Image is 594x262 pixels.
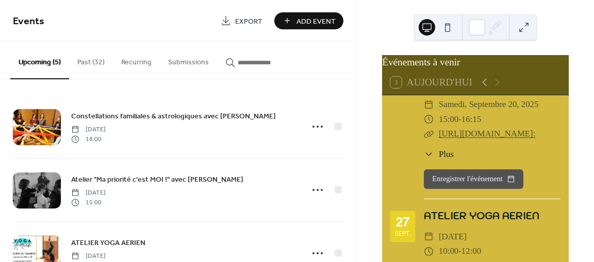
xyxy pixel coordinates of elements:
span: 10:00 [439,244,458,259]
a: Constellations familiales & astrologiques avec [PERSON_NAME] [71,110,276,122]
button: Enregistrer l'événement [424,169,523,189]
a: Atelier "Ma priorité c'est MOI !" avec [PERSON_NAME] [71,173,243,185]
a: Export [213,12,270,29]
span: Export [235,16,262,27]
div: ​ [424,148,434,161]
button: Submissions [160,42,217,78]
span: - [458,244,461,259]
button: Past (32) [69,42,113,78]
button: Recurring [113,42,160,78]
div: ​ [424,97,434,112]
span: [DATE] [71,252,106,261]
a: ATELIER YOGA AERIEN [71,237,145,249]
span: [DATE] [71,125,106,134]
a: ATELIER YOGA AERIEN [424,209,539,222]
span: samedi, septembre 20, 2025 [439,97,538,112]
div: Événements à venir [382,55,569,70]
a: [URL][DOMAIN_NAME]: [439,129,535,138]
span: Plus [439,148,454,161]
div: ​ [424,244,434,259]
span: Constellations familiales & astrologiques avec [PERSON_NAME] [71,111,276,122]
span: [DATE] [71,188,106,198]
span: ATELIER YOGA AERIEN [71,238,145,249]
span: 12:00 [461,244,481,259]
button: Add Event [274,12,343,29]
span: Add Event [296,16,336,27]
button: Upcoming (5) [10,42,69,79]
span: 18:00 [71,134,106,144]
div: ​ [424,230,434,244]
span: 15:00 [71,198,106,207]
span: 15:00 [439,112,458,127]
div: ​ [424,127,434,142]
span: Atelier "Ma priorité c'est MOI !" avec [PERSON_NAME] [71,174,243,185]
span: 16:15 [461,112,481,127]
div: ​ [424,112,434,127]
span: - [458,112,461,127]
div: 27 [396,216,409,228]
span: [DATE] [439,230,467,244]
button: ​Plus [424,148,454,161]
div: sept. [395,231,411,237]
span: Events [13,11,44,31]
